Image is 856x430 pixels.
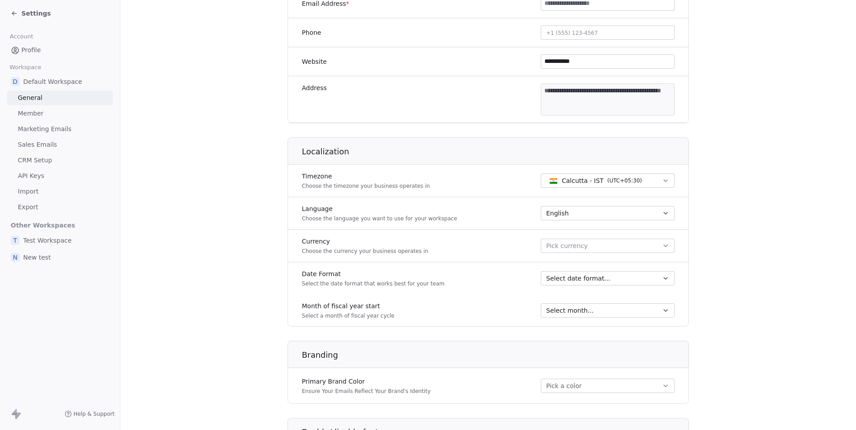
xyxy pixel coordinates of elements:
[21,45,41,55] span: Profile
[11,9,51,18] a: Settings
[302,388,431,395] p: Ensure Your Emails Reflect Your Brand's Identity
[541,379,675,393] button: Pick a color
[302,28,321,37] label: Phone
[6,30,37,43] span: Account
[7,169,113,183] a: API Keys
[18,109,44,118] span: Member
[302,350,689,360] h1: Branding
[541,25,675,40] button: +1 (555) 123-4567
[6,61,45,74] span: Workspace
[302,248,428,255] p: Choose the currency your business operates in
[546,241,588,251] span: Pick currency
[302,172,430,181] label: Timezone
[302,182,430,190] p: Choose the timezone your business operates in
[7,43,113,58] a: Profile
[7,91,113,105] a: General
[546,30,598,36] span: +1 (555) 123-4567
[23,236,72,245] span: Test Workspace
[302,302,395,310] label: Month of fiscal year start
[11,77,20,86] span: D
[7,122,113,136] a: Marketing Emails
[302,280,444,287] p: Select the date format that works best for your team
[541,239,675,253] button: Pick currency
[11,236,20,245] span: T
[65,410,115,418] a: Help & Support
[302,204,457,213] label: Language
[7,184,113,199] a: Import
[18,156,52,165] span: CRM Setup
[18,93,42,103] span: General
[23,77,82,86] span: Default Workspace
[23,253,51,262] span: New test
[562,176,604,185] span: Calcutta - IST
[302,237,428,246] label: Currency
[7,137,113,152] a: Sales Emails
[18,171,44,181] span: API Keys
[21,9,51,18] span: Settings
[18,140,57,149] span: Sales Emails
[74,410,115,418] span: Help & Support
[302,83,327,92] label: Address
[18,124,71,134] span: Marketing Emails
[541,174,675,188] button: Calcutta - IST(UTC+05:30)
[11,253,20,262] span: N
[546,209,569,218] span: English
[302,215,457,222] p: Choose the language you want to use for your workspace
[18,187,38,196] span: Import
[302,269,444,278] label: Date Format
[546,306,593,315] span: Select month...
[546,274,610,283] span: Select date format...
[302,377,431,386] label: Primary Brand Color
[302,57,327,66] label: Website
[7,153,113,168] a: CRM Setup
[302,312,395,319] p: Select a month of fiscal year cycle
[7,218,79,232] span: Other Workspaces
[18,203,38,212] span: Export
[7,200,113,215] a: Export
[607,177,642,185] span: ( UTC+05:30 )
[302,146,689,157] h1: Localization
[7,106,113,121] a: Member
